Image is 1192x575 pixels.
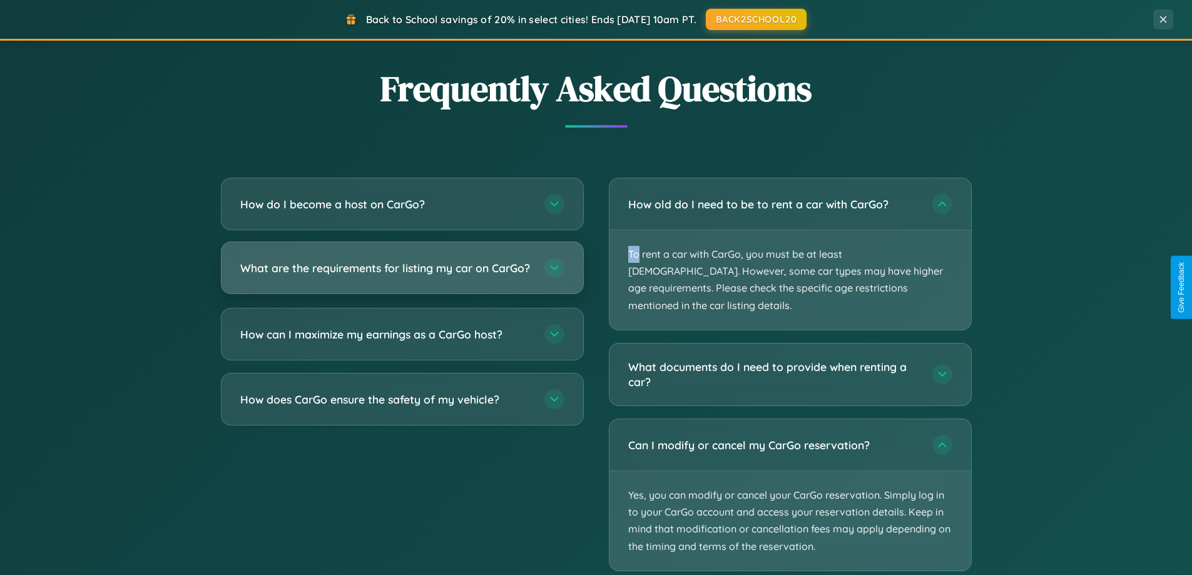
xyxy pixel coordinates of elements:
button: BACK2SCHOOL20 [706,9,807,30]
h3: How can I maximize my earnings as a CarGo host? [240,327,532,342]
h3: What documents do I need to provide when renting a car? [628,359,920,390]
h3: What are the requirements for listing my car on CarGo? [240,260,532,276]
h3: How old do I need to be to rent a car with CarGo? [628,196,920,212]
p: To rent a car with CarGo, you must be at least [DEMOGRAPHIC_DATA]. However, some car types may ha... [609,230,971,330]
h3: Can I modify or cancel my CarGo reservation? [628,437,920,453]
h3: How do I become a host on CarGo? [240,196,532,212]
span: Back to School savings of 20% in select cities! Ends [DATE] 10am PT. [366,13,696,26]
h3: How does CarGo ensure the safety of my vehicle? [240,392,532,407]
p: Yes, you can modify or cancel your CarGo reservation. Simply log in to your CarGo account and acc... [609,471,971,571]
h2: Frequently Asked Questions [221,64,972,113]
div: Give Feedback [1177,262,1186,313]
